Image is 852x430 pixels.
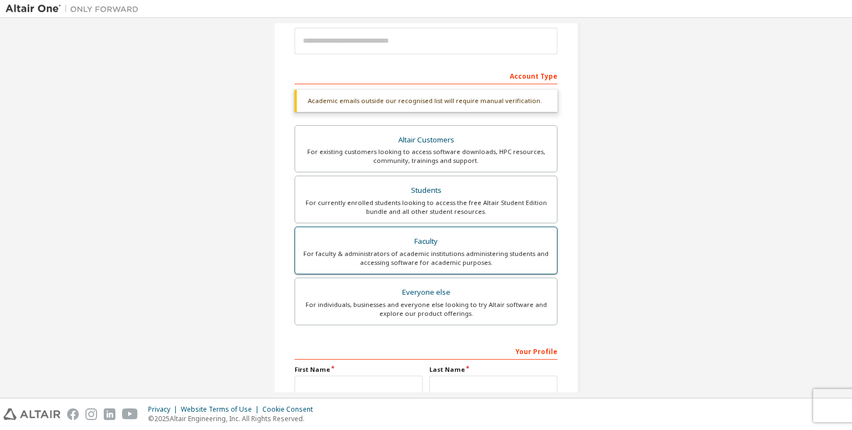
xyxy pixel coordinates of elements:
img: Altair One [6,3,144,14]
div: Faculty [302,234,550,249]
div: Account Type [295,66,557,84]
label: First Name [295,365,423,374]
img: altair_logo.svg [3,408,60,420]
div: Website Terms of Use [181,405,262,414]
div: For individuals, businesses and everyone else looking to try Altair software and explore our prod... [302,300,550,318]
div: Privacy [148,405,181,414]
img: youtube.svg [122,408,138,420]
label: Last Name [429,365,557,374]
p: © 2025 Altair Engineering, Inc. All Rights Reserved. [148,414,319,423]
img: linkedin.svg [104,408,115,420]
div: Academic emails outside our recognised list will require manual verification. [295,90,557,112]
div: For faculty & administrators of academic institutions administering students and accessing softwa... [302,249,550,267]
img: instagram.svg [85,408,97,420]
div: Everyone else [302,285,550,300]
div: Students [302,183,550,198]
div: For currently enrolled students looking to access the free Altair Student Edition bundle and all ... [302,198,550,216]
div: Your Profile [295,342,557,360]
div: For existing customers looking to access software downloads, HPC resources, community, trainings ... [302,147,550,165]
img: facebook.svg [67,408,79,420]
div: Cookie Consent [262,405,319,414]
div: Altair Customers [302,132,550,148]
